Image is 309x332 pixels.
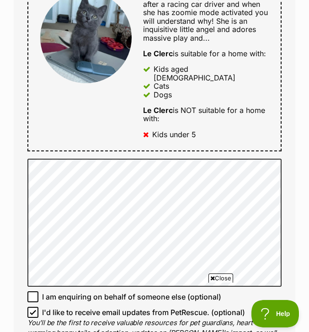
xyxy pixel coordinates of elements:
[143,106,173,115] strong: Le Clerc
[154,91,172,99] div: Dogs
[143,16,256,43] span: She is an inquisitive little angel and adores massive play and...
[154,82,169,90] div: Cats
[208,273,233,283] span: Close
[154,65,269,82] div: Kids aged [DEMOGRAPHIC_DATA]
[152,130,196,139] div: Kids under 5
[251,300,300,327] iframe: Help Scout Beacon - Open
[143,106,269,123] div: is NOT suitable for a home with:
[143,49,269,58] div: is suitable for a home with:
[143,49,173,58] strong: Le Clerc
